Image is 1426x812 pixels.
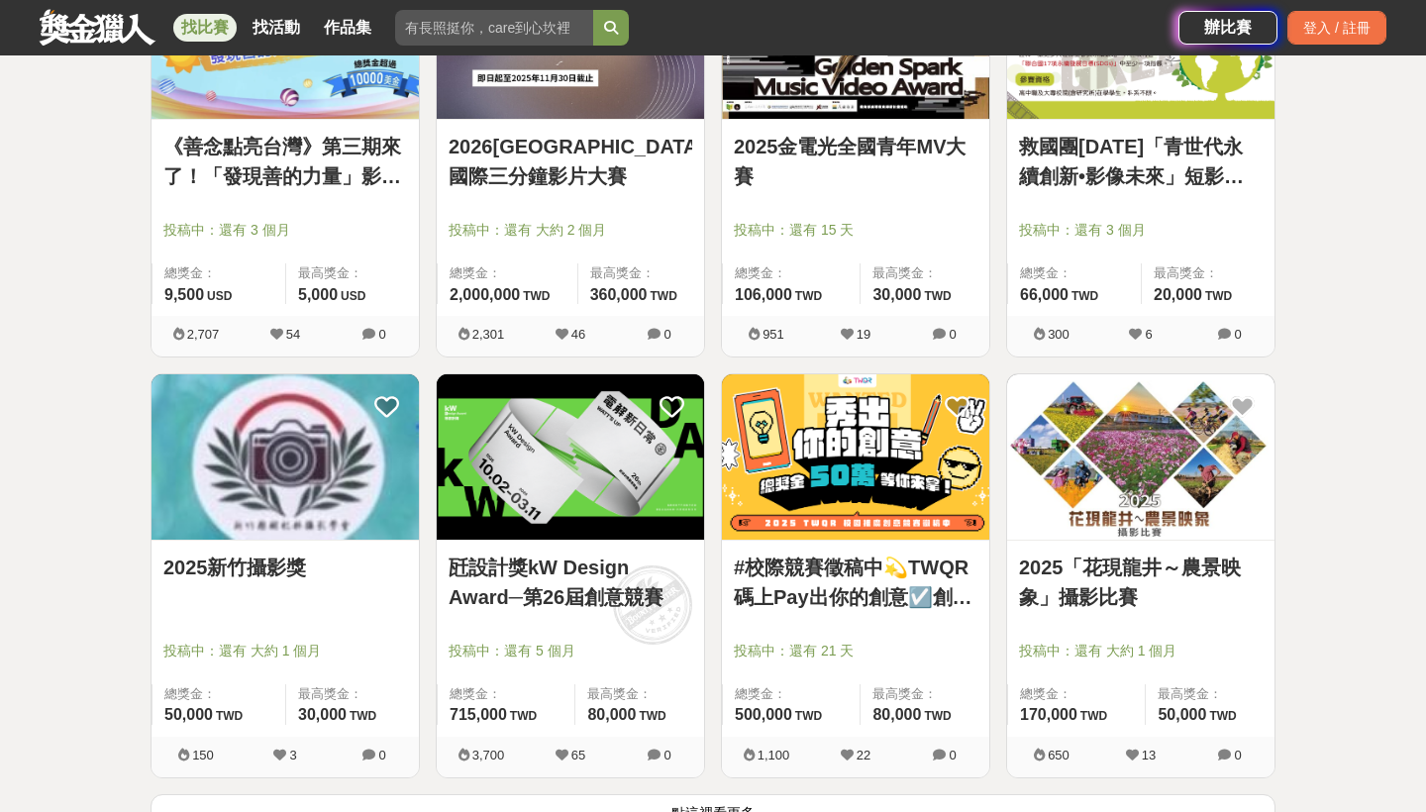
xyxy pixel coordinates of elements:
[472,748,505,762] span: 3,700
[949,748,956,762] span: 0
[1145,327,1152,342] span: 6
[350,709,376,723] span: TWD
[449,132,692,191] a: 2026[GEOGRAPHIC_DATA]國際三分鐘影片大賽
[286,327,300,342] span: 54
[1019,553,1263,612] a: 2025「花現龍井～農景映象」攝影比賽
[1007,374,1274,541] a: Cover Image
[1142,748,1156,762] span: 13
[1019,220,1263,241] span: 投稿中：還有 3 個月
[472,327,505,342] span: 2,301
[164,286,204,303] span: 9,500
[1020,684,1133,704] span: 總獎金：
[152,374,419,540] img: Cover Image
[663,748,670,762] span: 0
[163,641,407,661] span: 投稿中：還有 大約 1 個月
[449,641,692,661] span: 投稿中：還有 5 個月
[735,706,792,723] span: 500,000
[245,14,308,42] a: 找活動
[734,553,977,612] a: #校際競賽徵稿中💫TWQR碼上Pay出你的創意☑️創意特Pay員徵召令🔥短影音、梗圖大賽開跑啦🤩
[924,709,951,723] span: TWD
[510,709,537,723] span: TWD
[164,684,273,704] span: 總獎金：
[164,706,213,723] span: 50,000
[163,132,407,191] a: 《善念點亮台灣》第三期來了！「發現善的⼒量」影片創作⼤賞獎
[1158,706,1206,723] span: 50,000
[735,263,848,283] span: 總獎金：
[1178,11,1277,45] div: 辦比賽
[216,709,243,723] span: TWD
[298,263,407,283] span: 最高獎金：
[872,286,921,303] span: 30,000
[378,748,385,762] span: 0
[1048,327,1069,342] span: 300
[872,263,977,283] span: 最高獎金：
[163,220,407,241] span: 投稿中：還有 3 個月
[639,709,665,723] span: TWD
[795,289,822,303] span: TWD
[1020,706,1077,723] span: 170,000
[590,286,648,303] span: 360,000
[1019,641,1263,661] span: 投稿中：還有 大約 1 個月
[587,684,692,704] span: 最高獎金：
[1234,327,1241,342] span: 0
[735,286,792,303] span: 106,000
[734,220,977,241] span: 投稿中：還有 15 天
[734,132,977,191] a: 2025金電光全國青年MV大賽
[298,684,407,704] span: 最高獎金：
[1234,748,1241,762] span: 0
[173,14,237,42] a: 找比賽
[1154,263,1263,283] span: 最高獎金：
[378,327,385,342] span: 0
[1154,286,1202,303] span: 20,000
[395,10,593,46] input: 有長照挺你，care到心坎裡！青春出手，拍出照顧 影音徵件活動
[316,14,379,42] a: 作品集
[735,684,848,704] span: 總獎金：
[523,289,550,303] span: TWD
[449,553,692,612] a: 瓩設計獎kW Design Award─第26屆創意競賽
[298,286,338,303] span: 5,000
[192,748,214,762] span: 150
[437,374,704,540] img: Cover Image
[722,374,989,541] a: Cover Image
[571,748,585,762] span: 65
[857,327,870,342] span: 19
[734,641,977,661] span: 投稿中：還有 21 天
[758,748,790,762] span: 1,100
[1080,709,1107,723] span: TWD
[857,748,870,762] span: 22
[1019,132,1263,191] a: 救國團[DATE]「青世代永續創新•影像未來」短影音比賽
[651,289,677,303] span: TWD
[663,327,670,342] span: 0
[152,374,419,541] a: Cover Image
[450,684,562,704] span: 總獎金：
[1071,289,1098,303] span: TWD
[587,706,636,723] span: 80,000
[298,706,347,723] span: 30,000
[722,374,989,540] img: Cover Image
[949,327,956,342] span: 0
[163,553,407,582] a: 2025新竹攝影獎
[1020,263,1129,283] span: 總獎金：
[1007,374,1274,540] img: Cover Image
[450,286,520,303] span: 2,000,000
[1048,748,1069,762] span: 650
[590,263,692,283] span: 最高獎金：
[289,748,296,762] span: 3
[207,289,232,303] span: USD
[1020,286,1069,303] span: 66,000
[763,327,784,342] span: 951
[1205,289,1232,303] span: TWD
[187,327,220,342] span: 2,707
[872,706,921,723] span: 80,000
[1158,684,1263,704] span: 最高獎金：
[437,374,704,541] a: Cover Image
[449,220,692,241] span: 投稿中：還有 大約 2 個月
[1209,709,1236,723] span: TWD
[924,289,951,303] span: TWD
[795,709,822,723] span: TWD
[164,263,273,283] span: 總獎金：
[341,289,365,303] span: USD
[450,263,565,283] span: 總獎金：
[1287,11,1386,45] div: 登入 / 註冊
[872,684,977,704] span: 最高獎金：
